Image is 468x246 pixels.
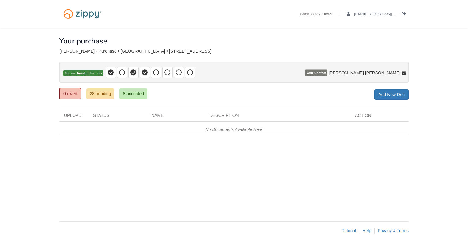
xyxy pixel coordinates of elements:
img: Logo [59,6,105,22]
div: Description [205,112,350,121]
div: Action [350,112,409,121]
div: Status [89,112,147,121]
a: Tutorial [342,228,356,233]
span: [PERSON_NAME] [PERSON_NAME] [329,70,400,76]
a: Add New Doc [374,89,409,100]
div: Name [147,112,205,121]
a: 28 pending [86,88,114,99]
div: [PERSON_NAME] - Purchase • [GEOGRAPHIC_DATA] • [STREET_ADDRESS] [59,49,409,54]
div: Upload [59,112,89,121]
span: lbraley7@att.net [354,12,424,16]
a: Privacy & Terms [378,228,409,233]
em: No Documents Available Here [206,127,263,132]
a: Help [362,228,371,233]
a: 8 accepted [119,88,147,99]
a: edit profile [347,12,424,18]
a: 0 owed [59,88,81,99]
h1: Your purchase [59,37,107,45]
a: Back to My Flows [300,12,332,18]
a: Log out [402,12,409,18]
span: You are finished for now [63,70,103,76]
span: Your Contact [305,70,327,76]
